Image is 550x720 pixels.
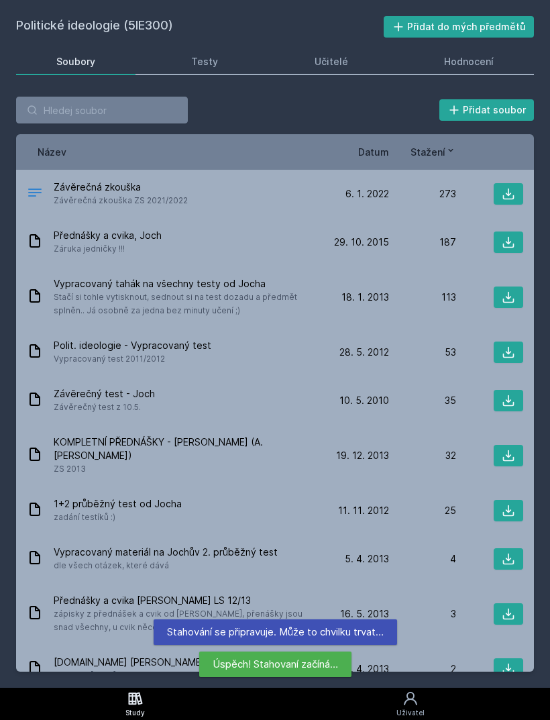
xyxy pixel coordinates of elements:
[54,669,205,682] span: LS 12/13, [DATE], varianta 1A
[152,48,259,75] a: Testy
[410,145,445,159] span: Stažení
[54,339,211,352] span: Polit. ideologie - Vypracovaný test
[56,55,95,68] div: Soubory
[54,387,155,401] span: Závěrečný test - Joch
[199,652,351,677] div: Úspěch! Stahovaní začíná…
[358,145,389,159] button: Datum
[27,185,43,204] div: .DOCX
[54,242,162,256] span: Záruka jedničky !!!
[389,449,456,462] div: 32
[54,462,317,476] span: ZS 2013
[54,607,317,634] span: zápisky z přednášek a cvik od [PERSON_NAME], přenášky jsou snad všechny, u cvik něco chybí
[389,662,456,676] div: 2
[54,291,317,317] span: Stačí si tohle vytisknout, sednout si na test dozadu a předmět splněn.. Já osobně za jedna bez mi...
[345,187,389,201] span: 6. 1. 2022
[389,236,456,249] div: 187
[16,48,135,75] a: Soubory
[345,552,389,566] span: 5. 4. 2013
[54,401,155,414] span: Závěrečný test z 10.5.
[54,511,182,524] span: zadání testíků :)
[404,48,535,75] a: Hodnocení
[274,48,388,75] a: Učitelé
[389,504,456,517] div: 25
[439,99,535,121] button: Přidat soubor
[389,607,456,621] div: 3
[389,346,456,359] div: 53
[54,559,278,572] span: dle všech otázek, které dává
[54,277,317,291] span: Vypracovaný tahák na všechny testy od Jocha
[389,291,456,304] div: 113
[336,449,389,462] span: 19. 12. 2013
[54,181,188,194] span: Závěrečná zkouška
[191,55,218,68] div: Testy
[54,229,162,242] span: Přednášky a cvika, Joch
[339,394,389,407] span: 10. 5. 2010
[338,504,389,517] span: 11. 11. 2012
[340,607,389,621] span: 16. 5. 2013
[54,352,211,366] span: Vypracovaný test 2011/2012
[444,55,494,68] div: Hodnocení
[334,236,389,249] span: 29. 10. 2015
[16,97,188,123] input: Hledej soubor
[315,55,348,68] div: Učitelé
[384,16,535,38] button: Přidat do mých předmětů
[154,619,397,645] div: Stahování se připravuje. Může to chvilku trvat…
[54,656,205,669] span: [DOMAIN_NAME] [PERSON_NAME]
[389,187,456,201] div: 273
[410,145,456,159] button: Stažení
[125,708,145,718] div: Study
[341,291,389,304] span: 18. 1. 2013
[54,546,278,559] span: Vypracovaný materiál na Jochův 2. průběžný test
[339,346,389,359] span: 28. 5. 2012
[339,662,389,676] span: 20. 4. 2013
[54,594,317,607] span: Přednášky a cvika [PERSON_NAME] LS 12/13
[54,194,188,207] span: Závěrečná zkouška ZS 2021/2022
[54,497,182,511] span: 1+2 průběžný test od Jocha
[396,708,425,718] div: Uživatel
[16,16,384,38] h2: Politické ideologie (5IE300)
[389,552,456,566] div: 4
[38,145,66,159] button: Název
[54,435,317,462] span: KOMPLETNÍ PŘEDNÁŠKY - [PERSON_NAME] (A. [PERSON_NAME])
[389,394,456,407] div: 35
